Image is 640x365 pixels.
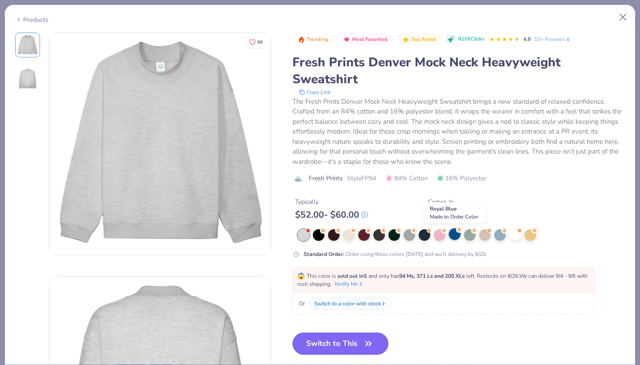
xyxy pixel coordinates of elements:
strong: Standard Order : [304,251,344,258]
div: Switch to a color with stock [314,300,381,308]
img: Top Rated sort [402,36,409,43]
span: Made to Order Color [430,213,478,220]
img: Trending sort [298,36,305,43]
span: Style FP94 [347,174,376,183]
span: 😱 [297,272,305,280]
span: This color is and only has left . Restocks on 8/26. We can deliver 9/4 - 9/6 with rush shipping. [297,272,588,288]
img: Most Favorited sort [343,36,350,43]
button: Notify Me [335,280,364,288]
a: 10+ Reviews [534,35,571,43]
button: Badge Button [293,34,333,45]
div: Order using these colors [DATE] and we’ll delivery by 8/26. [304,250,487,258]
button: Like [245,36,267,49]
span: 68 [257,40,263,45]
div: $ 52.00 - $ 60.00 [295,209,368,220]
strong: 94 Ms, 371 Ls and 205 XLs [399,272,465,280]
div: Comes In [428,197,460,207]
button: Switch to a color with stock [308,297,392,310]
img: brand logo [292,175,304,182]
div: Products [15,15,48,24]
div: 4.8 Stars [489,32,520,47]
strong: sold out in S [337,272,367,280]
span: 16% Polyester [437,174,486,183]
div: The Fresh Prints Denver Mock Neck Heavyweight Sweatshirt brings a new standard of relaxed confide... [292,97,625,167]
div: Fresh Prints Denver Mock Neck Heavyweight Sweatshirt [292,54,625,88]
div: Royal Blue [425,203,486,223]
button: copy to clipboard [296,88,333,97]
img: Front [17,34,38,56]
span: 84% Cotton [386,174,428,183]
img: Back [17,68,38,89]
div: Typically [295,197,368,207]
span: Top Rated [411,37,436,42]
span: 810K Clicks [458,36,484,43]
img: Front [49,33,271,255]
button: Badge Button [398,34,440,45]
button: Switch to This [292,333,389,355]
button: Badge Button [339,34,392,45]
span: Trending [307,37,328,42]
button: Close [615,9,632,26]
span: 4.8 [523,36,531,43]
span: Fresh Prints [309,174,343,183]
span: Most Favorited [352,37,388,42]
span: Or [297,300,305,308]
